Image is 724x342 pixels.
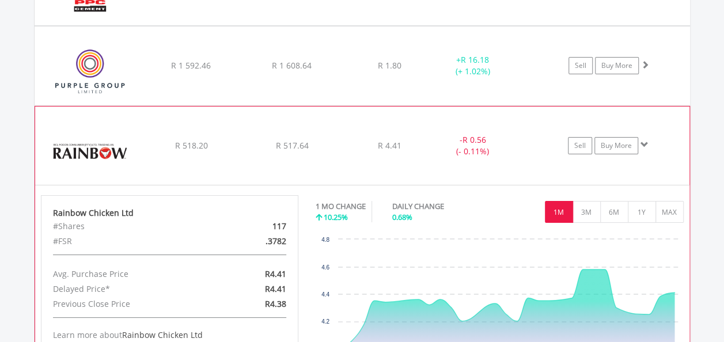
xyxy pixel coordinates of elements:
[430,54,517,77] div: + (+ 1.02%)
[265,268,286,279] span: R4.41
[175,140,207,151] span: R 518.20
[568,57,593,74] a: Sell
[655,201,684,223] button: MAX
[41,121,140,182] img: EQU.ZA.RBO.png
[44,234,211,249] div: #FSR
[600,201,628,223] button: 6M
[53,329,287,341] div: Learn more about
[324,212,348,222] span: 10.25%
[53,207,287,219] div: Rainbow Chicken Ltd
[461,54,489,65] span: R 16.18
[594,137,638,154] a: Buy More
[429,134,515,157] div: - (- 0.11%)
[321,264,329,271] text: 4.6
[568,137,592,154] a: Sell
[211,234,295,249] div: .3782
[44,219,211,234] div: #Shares
[321,318,329,325] text: 4.2
[265,283,286,294] span: R4.41
[44,282,211,297] div: Delayed Price*
[321,237,329,243] text: 4.8
[392,201,484,212] div: DAILY CHANGE
[545,201,573,223] button: 1M
[272,60,312,71] span: R 1 608.64
[462,134,486,145] span: R 0.56
[378,60,401,71] span: R 1.80
[122,329,203,340] span: Rainbow Chicken Ltd
[275,140,308,151] span: R 517.64
[265,298,286,309] span: R4.38
[378,140,401,151] span: R 4.41
[628,201,656,223] button: 1Y
[44,267,211,282] div: Avg. Purchase Price
[573,201,601,223] button: 3M
[595,57,639,74] a: Buy More
[171,60,211,71] span: R 1 592.46
[44,297,211,311] div: Previous Close Price
[316,201,366,212] div: 1 MO CHANGE
[211,219,295,234] div: 117
[40,41,139,102] img: EQU.ZA.PPE.png
[392,212,412,222] span: 0.68%
[321,291,329,298] text: 4.4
